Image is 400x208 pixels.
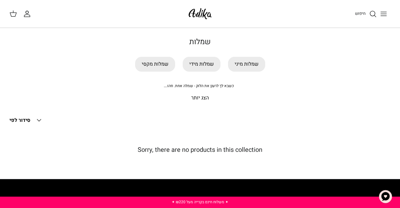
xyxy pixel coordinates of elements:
[164,83,234,89] span: כשבא לך לרענן את הלוק - שמלה אחת. וזהו.
[9,38,391,47] h1: שמלות
[355,10,377,18] a: חיפוש
[187,6,214,21] img: Adika IL
[23,10,33,18] a: החשבון שלי
[135,57,175,72] a: שמלות מקסי
[9,113,43,127] button: סידור לפי
[183,57,220,72] a: שמלות מידי
[376,187,395,206] button: צ'אט
[172,199,228,205] a: ✦ משלוח חינם בקנייה מעל ₪220 ✦
[355,10,366,16] span: חיפוש
[9,116,30,124] span: סידור לפי
[9,94,391,102] p: הצג יותר
[377,7,391,21] button: Toggle menu
[228,57,265,72] a: שמלות מיני
[9,146,391,154] h5: Sorry, there are no products in this collection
